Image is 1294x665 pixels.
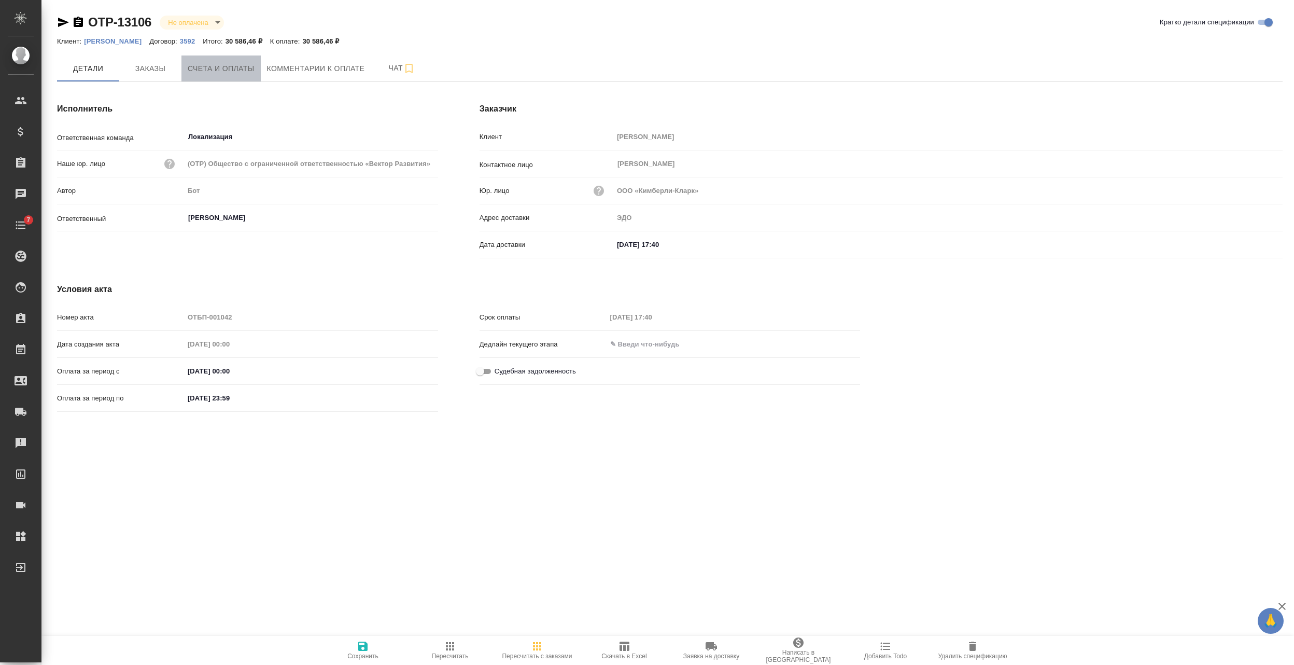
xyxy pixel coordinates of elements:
[165,18,211,27] button: Не оплачена
[480,312,607,323] p: Срок оплаты
[432,217,434,219] button: Open
[88,15,151,29] a: OTP-13106
[203,37,225,45] p: Итого:
[1160,17,1254,27] span: Кратко детали спецификации
[432,136,434,138] button: Open
[480,339,607,350] p: Дедлайн текущего этапа
[613,183,1283,198] input: Пустое поле
[57,214,184,224] p: Ответственный
[607,337,697,352] input: ✎ Введи что-нибудь
[57,366,184,377] p: Оплата за период с
[184,337,275,352] input: Пустое поле
[613,237,704,252] input: ✎ Введи что-нибудь
[184,364,275,379] input: ✎ Введи что-нибудь
[84,36,149,45] a: [PERSON_NAME]
[180,37,203,45] p: 3592
[613,210,1283,225] input: Пустое поле
[226,37,270,45] p: 30 586,46 ₽
[480,186,510,196] p: Юр. лицо
[57,133,184,143] p: Ответственная команда
[184,156,438,171] input: Пустое поле
[184,310,438,325] input: Пустое поле
[125,62,175,75] span: Заказы
[57,339,184,350] p: Дата создания акта
[188,62,255,75] span: Счета и оплаты
[84,37,149,45] p: [PERSON_NAME]
[480,103,1283,115] h4: Заказчик
[160,16,223,30] div: Не оплачена
[57,393,184,404] p: Оплата за период по
[1262,610,1279,632] span: 🙏
[495,366,576,377] span: Судебная задолженность
[57,103,438,115] h4: Исполнитель
[184,183,438,198] input: Пустое поле
[267,62,365,75] span: Комментарии к оплате
[57,159,105,169] p: Наше юр. лицо
[57,16,69,29] button: Скопировать ссылку для ЯМессенджера
[149,37,180,45] p: Договор:
[403,62,415,75] svg: Подписаться
[613,129,1283,144] input: Пустое поле
[1258,608,1284,634] button: 🙏
[480,132,613,142] p: Клиент
[377,62,427,75] span: Чат
[480,160,613,170] p: Контактное лицо
[63,62,113,75] span: Детали
[270,37,303,45] p: К оплате:
[57,312,184,323] p: Номер акта
[57,37,84,45] p: Клиент:
[180,36,203,45] a: 3592
[480,240,613,250] p: Дата доставки
[302,37,347,45] p: 30 586,46 ₽
[72,16,85,29] button: Скопировать ссылку
[57,283,860,296] h4: Условия акта
[57,186,184,196] p: Автор
[3,212,39,238] a: 7
[20,215,36,225] span: 7
[184,391,275,406] input: ✎ Введи что-нибудь
[607,310,697,325] input: Пустое поле
[480,213,613,223] p: Адрес доставки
